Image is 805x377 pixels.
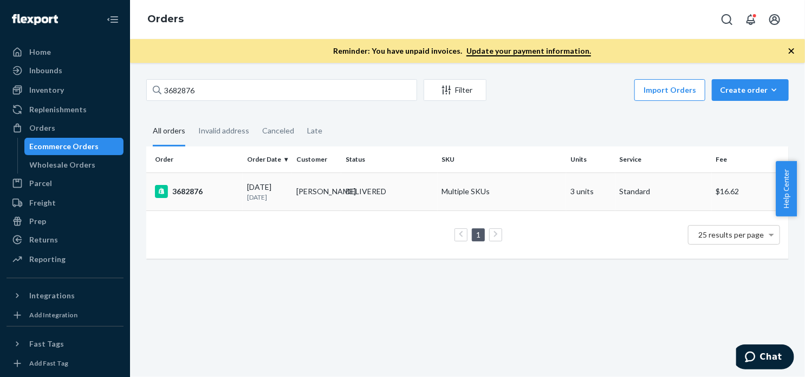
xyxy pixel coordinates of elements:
div: Create order [720,85,781,95]
th: Status [341,146,438,172]
div: Inbounds [29,65,62,76]
a: Freight [7,194,124,212]
a: Update your payment information. [466,46,591,56]
a: Orders [7,119,124,137]
div: Freight [29,197,56,208]
a: Page 1 is your current page [474,230,483,239]
th: Fee [712,146,789,172]
div: [DATE] [247,182,288,202]
a: Replenishments [7,101,124,118]
th: Service [615,146,712,172]
div: Orders [29,123,55,133]
div: Replenishments [29,104,87,115]
div: Wholesale Orders [30,159,96,170]
div: Integrations [29,290,75,301]
a: Add Fast Tag [7,357,124,370]
p: [DATE] [247,193,288,202]
th: Order [146,146,243,172]
div: All orders [153,117,185,146]
a: Inventory [7,81,124,99]
button: Open account menu [764,9,785,30]
a: Wholesale Orders [24,156,124,174]
a: Orders [147,13,184,25]
a: Returns [7,231,124,248]
div: Invalid address [198,117,249,145]
th: SKU [438,146,566,172]
button: Create order [712,79,789,101]
div: DELIVERED [346,186,386,197]
div: Parcel [29,178,52,189]
a: Parcel [7,175,124,192]
div: 3682876 [155,185,238,198]
div: Returns [29,234,58,245]
a: Add Integration [7,309,124,322]
a: Inbounds [7,62,124,79]
button: Open Search Box [716,9,738,30]
td: Multiple SKUs [438,172,566,210]
div: Add Fast Tag [29,359,68,368]
div: Prep [29,216,46,227]
a: Prep [7,213,124,230]
div: Late [307,117,322,145]
img: Flexport logo [12,14,58,25]
td: 3 units [566,172,615,210]
th: Order Date [243,146,292,172]
button: Open notifications [740,9,762,30]
td: $16.62 [712,172,789,210]
div: Inventory [29,85,64,95]
span: 25 results per page [699,230,764,239]
button: Fast Tags [7,335,124,353]
div: Home [29,47,51,57]
button: Integrations [7,287,124,304]
td: [PERSON_NAME] [292,172,341,210]
a: Home [7,43,124,61]
div: Fast Tags [29,338,64,349]
button: Help Center [776,161,797,216]
div: Canceled [262,117,294,145]
input: Search orders [146,79,417,101]
iframe: Opens a widget where you can chat to one of our agents [736,344,794,372]
div: Ecommerce Orders [30,141,99,152]
ol: breadcrumbs [139,4,192,35]
div: Filter [424,85,486,95]
div: Customer [296,155,337,164]
button: Close Navigation [102,9,124,30]
div: Reporting [29,254,66,265]
button: Import Orders [634,79,705,101]
div: Add Integration [29,310,77,320]
a: Ecommerce Orders [24,138,124,155]
p: Reminder: You have unpaid invoices. [333,46,591,56]
a: Reporting [7,251,124,268]
p: Standard [620,186,707,197]
th: Units [566,146,615,172]
button: Filter [424,79,486,101]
